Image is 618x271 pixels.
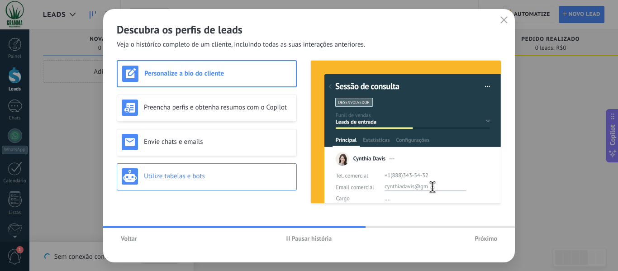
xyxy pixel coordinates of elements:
[292,235,332,242] span: Pausar história
[471,232,501,245] button: Próximo
[121,235,137,242] span: Voltar
[144,69,291,78] h3: Personalize a bio do cliente
[282,232,336,245] button: Pausar história
[117,40,365,49] span: Veja o histórico completo de um cliente, incluindo todas as suas interações anteriores.
[144,172,292,181] h3: Utilize tabelas e bots
[144,103,292,112] h3: Preencha perfis e obtenha resumos com o Copilot
[117,232,141,245] button: Voltar
[144,138,292,146] h3: Envie chats e emails
[117,23,501,37] h2: Descubra os perfis de leads
[475,235,497,242] span: Próximo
